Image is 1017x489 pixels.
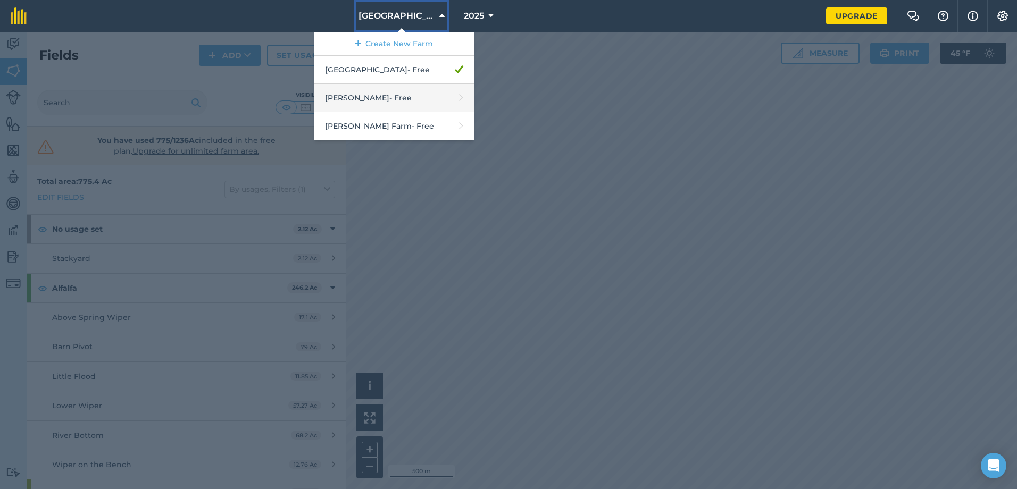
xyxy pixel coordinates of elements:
[907,11,920,21] img: Two speech bubbles overlapping with the left bubble in the forefront
[968,10,978,22] img: svg+xml;base64,PHN2ZyB4bWxucz0iaHR0cDovL3d3dy53My5vcmcvMjAwMC9zdmciIHdpZHRoPSIxNyIgaGVpZ2h0PSIxNy...
[314,56,474,84] a: [GEOGRAPHIC_DATA]- Free
[314,84,474,112] a: [PERSON_NAME]- Free
[996,11,1009,21] img: A cog icon
[11,7,27,24] img: fieldmargin Logo
[314,32,474,56] a: Create New Farm
[826,7,887,24] a: Upgrade
[464,10,484,22] span: 2025
[981,453,1006,478] div: Open Intercom Messenger
[937,11,949,21] img: A question mark icon
[359,10,435,22] span: [GEOGRAPHIC_DATA]
[314,112,474,140] a: [PERSON_NAME] Farm- Free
